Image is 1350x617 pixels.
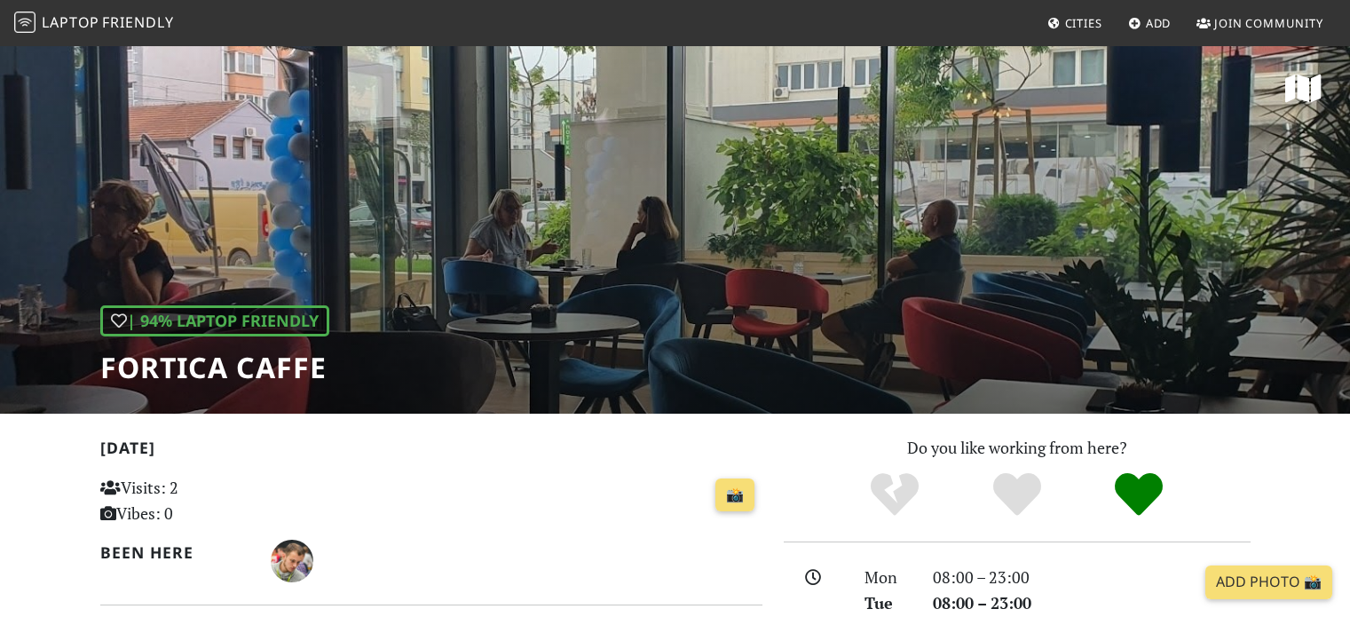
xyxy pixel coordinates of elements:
span: Friendly [102,12,173,32]
a: Cities [1040,7,1109,39]
div: No [833,471,956,519]
p: Visits: 2 Vibes: 0 [100,475,307,526]
a: Add Photo 📸 [1205,566,1332,599]
div: 08:00 – 23:00 [922,590,1261,616]
a: Join Community [1189,7,1330,39]
div: 08:00 – 23:00 [922,565,1261,590]
span: Mladen Milićević [271,549,313,570]
div: Definitely! [1078,471,1200,519]
span: Laptop [42,12,99,32]
div: Tue [854,590,921,616]
a: LaptopFriendly LaptopFriendly [14,8,174,39]
span: Cities [1065,15,1102,31]
div: Mon [854,565,921,590]
a: 📸 [715,479,754,512]
a: Add [1121,7,1179,39]
div: | 94% Laptop Friendly [100,305,329,336]
h2: Been here [100,543,250,562]
div: Yes [956,471,1078,519]
span: Join Community [1214,15,1323,31]
img: LaptopFriendly [14,12,36,33]
img: 968-mladen.jpg [271,540,313,582]
span: Add [1146,15,1172,31]
p: Do you like working from here? [784,435,1251,461]
h2: [DATE] [100,439,762,464]
h1: Fortica caffe [100,351,329,384]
